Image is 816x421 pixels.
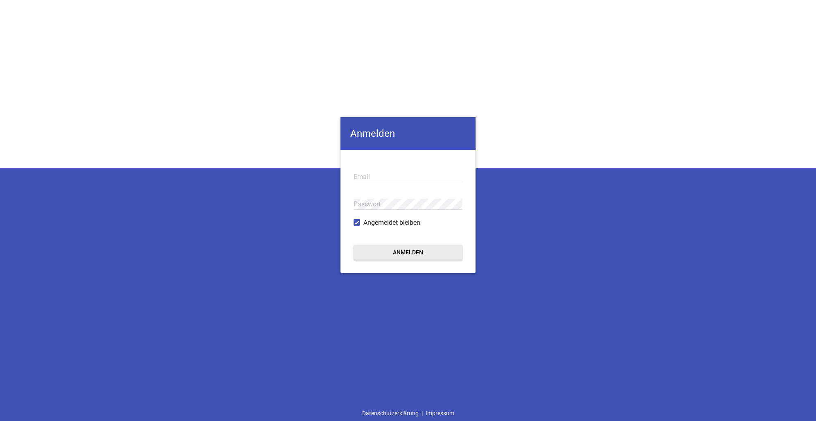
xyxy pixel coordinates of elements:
div: | [359,405,457,421]
a: Datenschutzerklärung [359,405,422,421]
h4: Anmelden [340,117,476,150]
button: Anmelden [354,245,462,260]
span: Angemeldet bleiben [363,218,420,228]
a: Impressum [423,405,457,421]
